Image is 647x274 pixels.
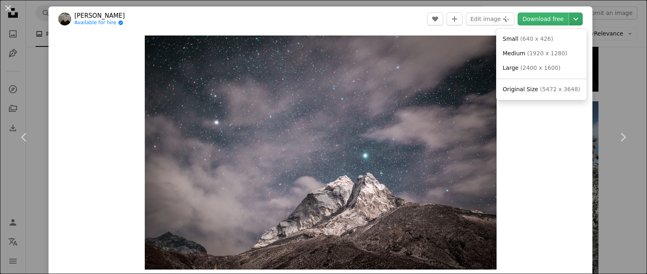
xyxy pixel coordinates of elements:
[527,50,567,56] span: ( 1920 x 1280 )
[520,65,560,71] span: ( 2400 x 1600 )
[540,86,580,92] span: ( 5472 x 3648 )
[569,13,583,25] button: Choose download size
[496,29,587,100] div: Choose download size
[503,86,538,92] span: Original Size
[503,50,525,56] span: Medium
[503,65,518,71] span: Large
[520,36,553,42] span: ( 640 x 426 )
[503,36,518,42] span: Small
